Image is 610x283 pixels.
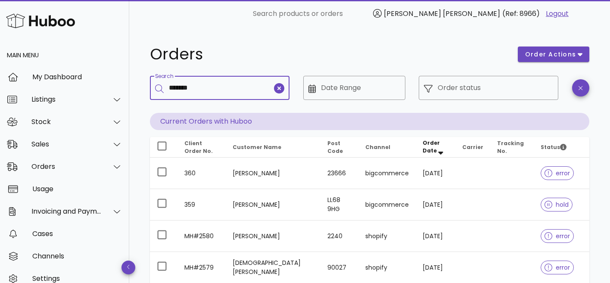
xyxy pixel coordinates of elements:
td: [DATE] [416,158,455,189]
td: LL68 9HG [321,189,358,221]
th: Tracking No. [490,137,534,158]
span: Tracking No. [497,140,524,155]
td: shopify [358,221,416,252]
td: bigcommerce [358,189,416,221]
div: Settings [32,274,122,283]
td: [PERSON_NAME] [226,158,321,189]
span: [PERSON_NAME] [PERSON_NAME] [384,9,500,19]
td: [PERSON_NAME] [226,189,321,221]
span: Client Order No. [184,140,213,155]
a: Logout [546,9,569,19]
div: Stock [31,118,102,126]
span: Status [541,143,566,151]
p: Current Orders with Huboo [150,113,589,130]
td: [DATE] [416,189,455,221]
span: hold [545,202,569,208]
div: Invoicing and Payments [31,207,102,215]
span: Channel [365,143,390,151]
th: Client Order No. [177,137,226,158]
th: Status [534,137,589,158]
div: My Dashboard [32,73,122,81]
td: 23666 [321,158,358,189]
td: MH#2580 [177,221,226,252]
th: Channel [358,137,416,158]
th: Post Code [321,137,358,158]
span: error [545,233,570,239]
th: Customer Name [226,137,321,158]
div: Sales [31,140,102,148]
th: Order Date: Sorted descending. Activate to remove sorting. [416,137,455,158]
div: Channels [32,252,122,260]
div: Usage [32,185,122,193]
span: (Ref: 8966) [502,9,540,19]
span: Carrier [462,143,483,151]
td: [DATE] [416,221,455,252]
div: Orders [31,162,102,171]
span: Customer Name [233,143,281,151]
div: Listings [31,95,102,103]
h1: Orders [150,47,507,62]
button: clear icon [274,83,284,93]
span: Order Date [423,139,440,154]
span: order actions [525,50,576,59]
td: bigcommerce [358,158,416,189]
td: [PERSON_NAME] [226,221,321,252]
button: order actions [518,47,589,62]
label: Search [155,73,173,80]
td: 359 [177,189,226,221]
td: 360 [177,158,226,189]
span: Post Code [327,140,343,155]
td: 2240 [321,221,358,252]
span: error [545,264,570,271]
span: error [545,170,570,176]
div: Cases [32,230,122,238]
img: Huboo Logo [6,12,75,30]
th: Carrier [455,137,490,158]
